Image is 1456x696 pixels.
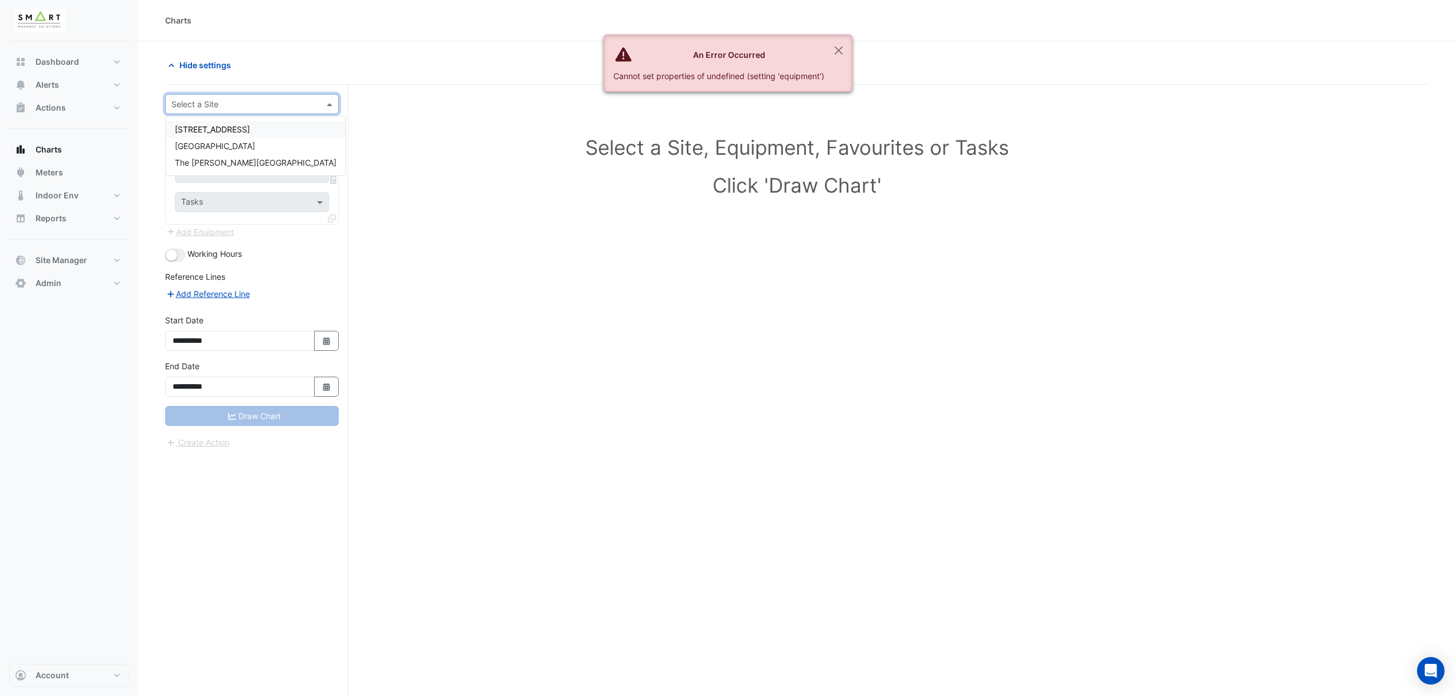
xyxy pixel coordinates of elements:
button: Account [9,664,128,687]
button: Dashboard [9,50,128,73]
span: Dashboard [36,56,79,68]
span: Clone Favourites and Tasks from this Equipment to other Equipment [328,213,336,223]
span: Site Manager [36,255,87,266]
img: Company Logo [14,9,65,32]
div: Open Intercom Messenger [1417,657,1445,685]
button: Hide settings [165,55,238,75]
span: Admin [36,277,61,289]
span: [GEOGRAPHIC_DATA] [175,141,255,151]
app-icon: Meters [15,167,26,178]
span: Meters [36,167,63,178]
span: Charts [36,144,62,155]
app-icon: Actions [15,102,26,114]
h1: Select a Site, Equipment, Favourites or Tasks [190,135,1403,159]
app-icon: Dashboard [15,56,26,68]
div: Charts [165,14,191,26]
app-icon: Indoor Env [15,190,26,201]
button: Meters [9,161,128,184]
label: End Date [165,360,199,372]
span: Actions [36,102,66,114]
button: Admin [9,272,128,295]
button: Reports [9,207,128,230]
button: Site Manager [9,249,128,272]
span: Hide settings [179,59,231,71]
span: Alerts [36,79,59,91]
span: Choose Function [328,175,339,185]
span: Reports [36,213,66,224]
span: The [PERSON_NAME][GEOGRAPHIC_DATA] [175,158,336,167]
app-escalated-ticket-create-button: Please correct errors first [165,436,230,446]
app-icon: Reports [15,213,26,224]
button: Charts [9,138,128,161]
div: Tasks [179,195,203,210]
button: Add Reference Line [165,287,251,300]
button: Indoor Env [9,184,128,207]
span: Indoor Env [36,190,79,201]
span: Account [36,670,69,681]
app-icon: Alerts [15,79,26,91]
button: Alerts [9,73,128,96]
app-icon: Admin [15,277,26,289]
div: Cannot set properties of undefined (setting 'equipment') [613,70,824,82]
h1: Click 'Draw Chart' [190,173,1403,197]
label: Start Date [165,314,203,326]
strong: An Error Occurred [693,50,765,60]
span: Working Hours [187,249,242,259]
label: Reference Lines [165,271,225,283]
app-icon: Site Manager [15,255,26,266]
button: Close [825,35,852,66]
app-icon: Charts [15,144,26,155]
span: [STREET_ADDRESS] [175,124,250,134]
button: Actions [9,96,128,119]
ng-dropdown-panel: Options list [165,116,346,176]
fa-icon: Select Date [322,382,332,392]
fa-icon: Select Date [322,336,332,346]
